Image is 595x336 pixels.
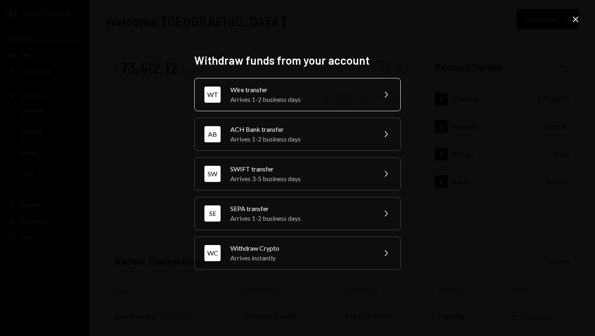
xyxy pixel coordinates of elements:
[204,87,221,103] div: WT
[194,53,401,68] h2: Withdraw funds from your account
[230,243,371,253] div: Withdraw Crypto
[204,166,221,182] div: SW
[194,237,401,270] button: WCWithdraw CryptoArrives instantly
[194,118,401,151] button: ABACH Bank transferArrives 1-2 business days
[230,134,371,144] div: Arrives 1-2 business days
[230,125,371,134] div: ACH Bank transfer
[230,204,371,213] div: SEPA transfer
[230,85,371,95] div: Wire transfer
[230,174,371,184] div: Arrives 3-5 business days
[194,78,401,111] button: WTWire transferArrives 1-2 business days
[204,205,221,222] div: SE
[230,213,371,223] div: Arrives 1-2 business days
[230,95,371,104] div: Arrives 1-2 business days
[204,245,221,261] div: WC
[230,164,371,174] div: SWIFT transfer
[194,157,401,190] button: SWSWIFT transferArrives 3-5 business days
[204,126,221,142] div: AB
[230,253,371,263] div: Arrives instantly
[194,197,401,230] button: SESEPA transferArrives 1-2 business days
